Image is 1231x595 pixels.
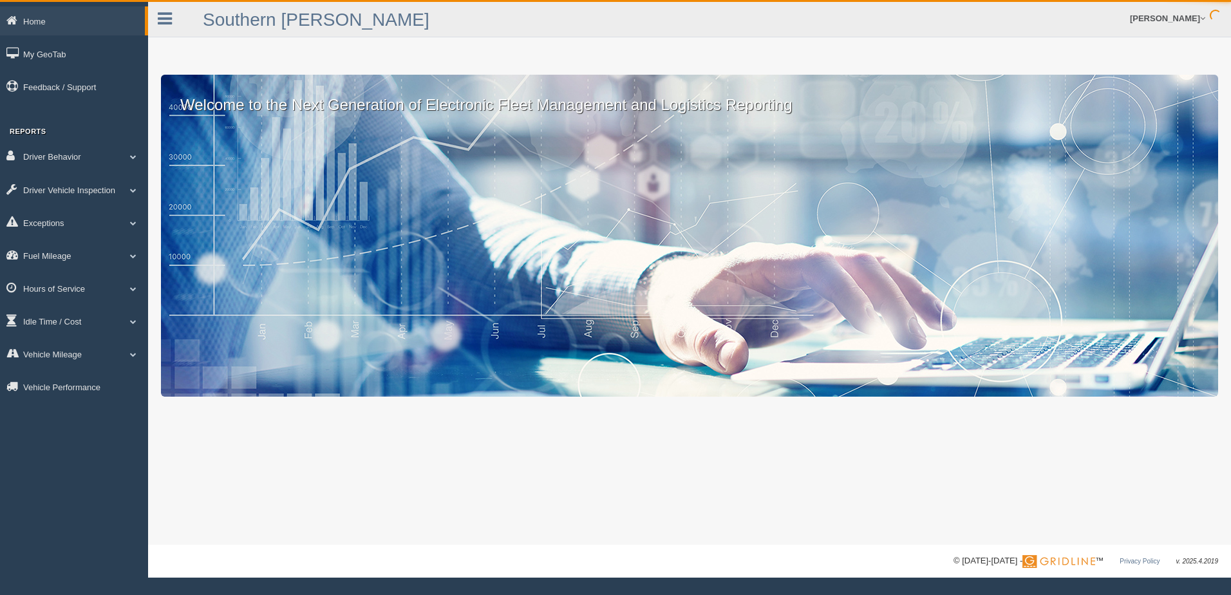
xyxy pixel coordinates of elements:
p: Welcome to the Next Generation of Electronic Fleet Management and Logistics Reporting [161,75,1218,116]
span: v. 2025.4.2019 [1176,558,1218,565]
img: Gridline [1022,555,1095,568]
a: Southern [PERSON_NAME] [203,10,429,30]
div: © [DATE]-[DATE] - ™ [954,554,1218,568]
a: Privacy Policy [1120,558,1160,565]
